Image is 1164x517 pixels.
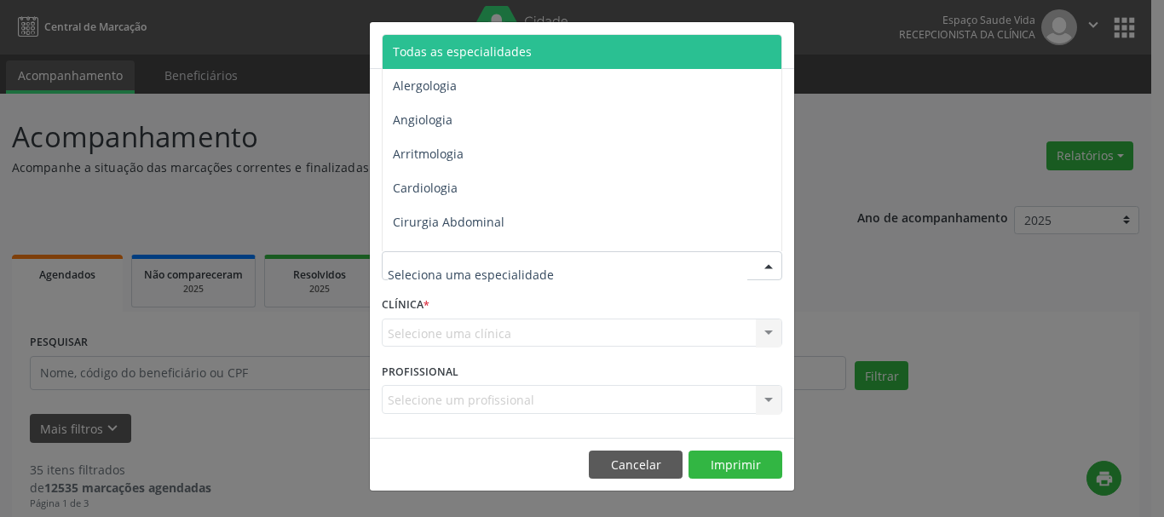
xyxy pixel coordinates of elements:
[393,78,457,94] span: Alergologia
[393,43,532,60] span: Todas as especialidades
[393,112,452,128] span: Angiologia
[382,292,429,319] label: CLÍNICA
[760,22,794,64] button: Close
[382,359,458,385] label: PROFISSIONAL
[589,451,683,480] button: Cancelar
[393,180,458,196] span: Cardiologia
[689,451,782,480] button: Imprimir
[382,34,577,56] h5: Relatório de agendamentos
[393,248,498,264] span: Cirurgia Bariatrica
[393,146,464,162] span: Arritmologia
[388,257,747,291] input: Seleciona uma especialidade
[393,214,504,230] span: Cirurgia Abdominal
